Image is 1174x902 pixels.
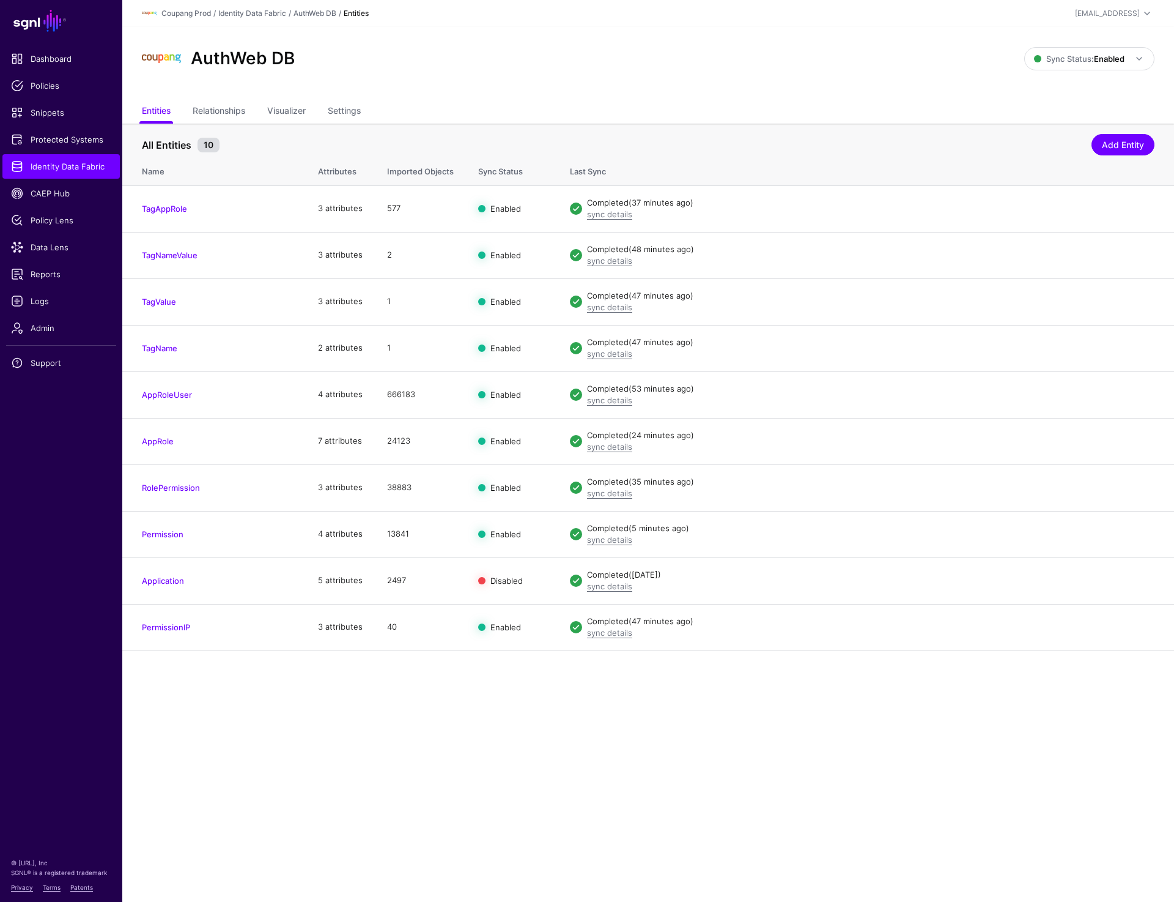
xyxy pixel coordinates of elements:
[466,154,558,185] th: Sync Status
[587,569,1154,581] div: Completed ([DATE])
[587,337,1154,349] div: Completed (47 minutes ago)
[587,383,1154,395] div: Completed (53 minutes ago)
[375,604,466,650] td: 40
[587,395,632,405] a: sync details
[7,7,115,34] a: SGNL
[375,232,466,278] td: 2
[2,235,120,259] a: Data Lens
[490,204,521,214] span: Enabled
[306,511,375,557] td: 4 attributes
[1075,8,1140,19] div: [EMAIL_ADDRESS]
[2,181,120,206] a: CAEP Hub
[142,529,183,539] a: Permission
[306,185,375,232] td: 3 attributes
[142,622,190,632] a: PermissionIP
[11,868,111,878] p: SGNL® is a registered trademark
[142,6,157,21] img: svg+xml;base64,PHN2ZyBpZD0iTG9nbyIgeG1sbnM9Imh0dHA6Ly93d3cudzMub3JnLzIwMDAvc3ZnIiB3aWR0aD0iMTIxLj...
[2,262,120,286] a: Reports
[306,604,375,650] td: 3 attributes
[587,302,632,312] a: sync details
[306,418,375,464] td: 7 attributes
[11,858,111,868] p: © [URL], Inc
[142,390,192,400] a: AppRoleUser
[587,197,1154,209] div: Completed (37 minutes ago)
[142,39,181,78] img: svg+xml;base64,PHN2ZyBpZD0iTG9nbyIgeG1sbnM9Imh0dHA6Ly93d3cudzMub3JnLzIwMDAvc3ZnIiB3aWR0aD0iMTIxLj...
[587,430,1154,442] div: Completed (24 minutes ago)
[490,390,521,400] span: Enabled
[587,244,1154,256] div: Completed (48 minutes ago)
[2,100,120,125] a: Snippets
[375,418,466,464] td: 24123
[306,325,375,371] td: 2 attributes
[306,154,375,185] th: Attributes
[490,297,521,307] span: Enabled
[43,884,61,891] a: Terms
[306,278,375,325] td: 3 attributes
[11,884,33,891] a: Privacy
[587,535,632,545] a: sync details
[198,138,220,152] small: 10
[375,511,466,557] td: 13841
[2,316,120,340] a: Admin
[375,464,466,511] td: 38883
[11,214,111,226] span: Policy Lens
[375,325,466,371] td: 1
[142,250,198,260] a: TagNameValue
[375,154,466,185] th: Imported Objects
[122,154,306,185] th: Name
[193,100,245,124] a: Relationships
[306,371,375,418] td: 4 attributes
[11,160,111,173] span: Identity Data Fabric
[11,268,111,280] span: Reports
[1094,54,1124,64] strong: Enabled
[587,616,1154,628] div: Completed (47 minutes ago)
[375,185,466,232] td: 577
[2,47,120,71] a: Dashboard
[11,357,111,369] span: Support
[587,488,632,498] a: sync details
[490,529,521,539] span: Enabled
[2,127,120,152] a: Protected Systems
[139,138,194,152] span: All Entities
[490,343,521,353] span: Enabled
[11,187,111,199] span: CAEP Hub
[336,8,344,19] div: /
[2,73,120,98] a: Policies
[2,208,120,233] a: Policy Lens
[587,349,632,359] a: sync details
[11,241,111,253] span: Data Lens
[142,576,184,586] a: Application
[142,204,187,214] a: TagAppRole
[218,9,286,18] a: Identity Data Fabric
[2,289,120,313] a: Logs
[306,232,375,278] td: 3 attributes
[587,209,632,219] a: sync details
[11,133,111,146] span: Protected Systems
[1034,54,1124,64] span: Sync Status:
[328,100,361,124] a: Settings
[267,100,306,124] a: Visualizer
[587,628,632,638] a: sync details
[142,297,176,307] a: TagValue
[558,154,1174,185] th: Last Sync
[11,53,111,65] span: Dashboard
[375,557,466,604] td: 2497
[587,256,632,266] a: sync details
[375,371,466,418] td: 666183
[11,106,111,119] span: Snippets
[161,9,211,18] a: Coupang Prod
[375,278,466,325] td: 1
[211,8,218,19] div: /
[11,295,111,307] span: Logs
[490,622,521,632] span: Enabled
[306,557,375,604] td: 5 attributes
[70,884,93,891] a: Patents
[587,476,1154,488] div: Completed (35 minutes ago)
[490,483,521,493] span: Enabled
[587,581,632,591] a: sync details
[587,523,1154,535] div: Completed (5 minutes ago)
[587,442,632,452] a: sync details
[142,100,171,124] a: Entities
[587,290,1154,302] div: Completed (47 minutes ago)
[1091,134,1154,155] a: Add Entity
